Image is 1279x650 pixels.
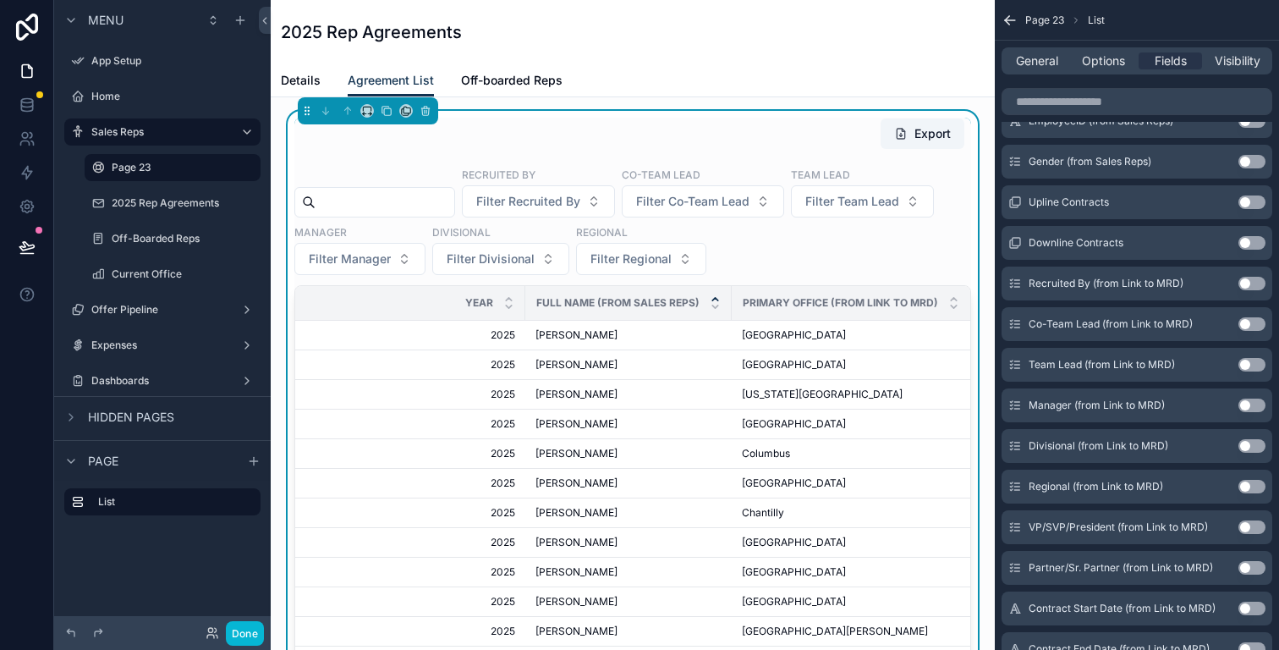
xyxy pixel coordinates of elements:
[622,185,784,218] button: Select Button
[743,296,938,310] span: Primary Office (from Link to MRD)
[535,506,722,520] a: [PERSON_NAME]
[742,388,903,401] span: [US_STATE][GEOGRAPHIC_DATA]
[742,536,846,549] span: [GEOGRAPHIC_DATA]
[461,72,563,89] span: Off-boarded Reps
[742,358,846,372] span: [GEOGRAPHIC_DATA]
[742,328,846,342] span: [GEOGRAPHIC_DATA]
[226,621,264,646] button: Done
[462,167,535,182] label: Recruited By
[1155,52,1187,69] span: Fields
[535,476,722,490] a: [PERSON_NAME]
[112,232,257,245] label: Off-Boarded Reps
[91,374,233,388] label: Dashboards
[432,224,491,240] label: Divisional
[1029,521,1208,534] span: VP/SVP/President (from Link to MRD)
[85,154,261,181] a: Page 23
[281,72,321,89] span: Details
[1029,155,1151,168] span: Gender (from Sales Reps)
[309,251,391,267] span: Filter Manager
[85,190,261,217] a: 2025 Rep Agreements
[535,447,618,460] span: [PERSON_NAME]
[91,125,227,139] label: Sales Reps
[91,54,257,68] label: App Setup
[1016,52,1058,69] span: General
[742,476,981,490] a: [GEOGRAPHIC_DATA]
[535,447,722,460] a: [PERSON_NAME]
[54,481,271,532] div: scrollable content
[742,595,981,609] a: [GEOGRAPHIC_DATA]
[742,358,981,372] a: [GEOGRAPHIC_DATA]
[535,417,722,431] a: [PERSON_NAME]
[316,417,515,431] a: 2025
[1029,236,1123,250] span: Downline Contracts
[1029,439,1168,453] span: Divisional (from Link to MRD)
[742,417,981,431] a: [GEOGRAPHIC_DATA]
[742,506,784,520] span: Chantilly
[281,20,462,44] h1: 2025 Rep Agreements
[636,193,749,210] span: Filter Co-Team Lead
[316,388,515,401] a: 2025
[88,409,174,426] span: Hidden pages
[535,388,618,401] span: [PERSON_NAME]
[432,243,569,275] button: Select Button
[535,565,722,579] a: [PERSON_NAME]
[742,388,981,401] a: [US_STATE][GEOGRAPHIC_DATA]
[316,358,515,372] a: 2025
[476,193,580,210] span: Filter Recruited By
[465,296,493,310] span: Year
[447,251,535,267] span: Filter Divisional
[881,118,964,149] button: Export
[64,332,261,359] a: Expenses
[1029,358,1175,372] span: Team Lead (from Link to MRD)
[791,185,934,218] button: Select Button
[742,506,981,520] a: Chantilly
[1029,399,1165,412] span: Manager (from Link to MRD)
[622,167,700,182] label: Co-Team Lead
[316,506,515,520] span: 2025
[348,72,434,89] span: Agreement List
[742,447,790,460] span: Columbus
[88,12,124,29] span: Menu
[64,296,261,323] a: Offer Pipeline
[64,47,261,74] a: App Setup
[535,388,722,401] a: [PERSON_NAME]
[64,367,261,394] a: Dashboards
[85,261,261,288] a: Current Office
[1029,277,1183,290] span: Recruited By (from Link to MRD)
[742,565,981,579] a: [GEOGRAPHIC_DATA]
[112,267,257,281] label: Current Office
[316,328,515,342] a: 2025
[742,476,846,490] span: [GEOGRAPHIC_DATA]
[535,358,618,372] span: [PERSON_NAME]
[535,536,618,549] span: [PERSON_NAME]
[742,417,846,431] span: [GEOGRAPHIC_DATA]
[1082,52,1125,69] span: Options
[576,243,706,275] button: Select Button
[1025,14,1064,27] span: Page 23
[91,339,233,352] label: Expenses
[112,196,257,210] label: 2025 Rep Agreements
[281,65,321,99] a: Details
[462,185,615,218] button: Select Button
[316,565,515,579] a: 2025
[64,83,261,110] a: Home
[1029,196,1109,209] span: Upline Contracts
[535,328,722,342] a: [PERSON_NAME]
[316,595,515,609] span: 2025
[535,625,618,638] span: [PERSON_NAME]
[1029,317,1193,331] span: Co-Team Lead (from Link to MRD)
[461,65,563,99] a: Off-boarded Reps
[535,536,722,549] a: [PERSON_NAME]
[742,625,928,638] span: [GEOGRAPHIC_DATA][PERSON_NAME]
[535,565,618,579] span: [PERSON_NAME]
[535,595,722,609] a: [PERSON_NAME]
[1088,14,1105,27] span: List
[805,193,899,210] span: Filter Team Lead
[316,447,515,460] a: 2025
[535,476,618,490] span: [PERSON_NAME]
